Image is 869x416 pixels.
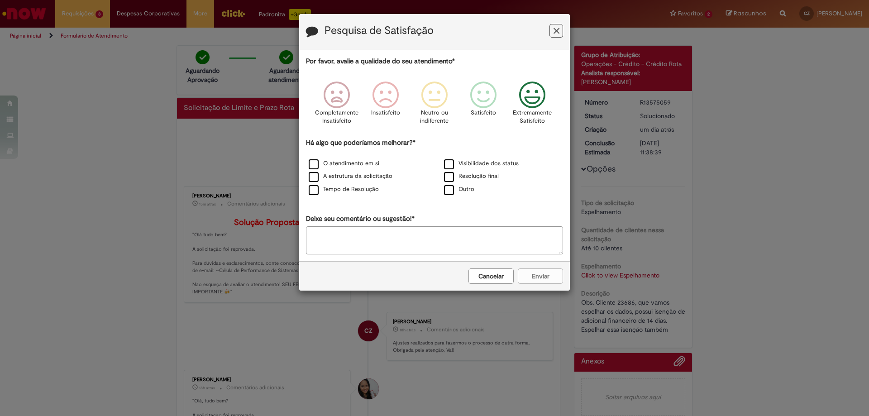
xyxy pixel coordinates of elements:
[309,185,379,194] label: Tempo de Resolução
[315,109,358,125] p: Completamente Insatisfeito
[363,75,409,137] div: Insatisfeito
[509,75,555,137] div: Extremamente Satisfeito
[306,138,563,196] div: Há algo que poderíamos melhorar?*
[325,25,434,37] label: Pesquisa de Satisfação
[371,109,400,117] p: Insatisfeito
[468,268,514,284] button: Cancelar
[444,172,499,181] label: Resolução final
[444,185,474,194] label: Outro
[411,75,458,137] div: Neutro ou indiferente
[306,57,455,66] label: Por favor, avalie a qualidade do seu atendimento*
[309,159,379,168] label: O atendimento em si
[309,172,392,181] label: A estrutura da solicitação
[513,109,552,125] p: Extremamente Satisfeito
[306,214,415,224] label: Deixe seu comentário ou sugestão!*
[471,109,496,117] p: Satisfeito
[313,75,359,137] div: Completamente Insatisfeito
[444,159,519,168] label: Visibilidade dos status
[418,109,451,125] p: Neutro ou indiferente
[460,75,506,137] div: Satisfeito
